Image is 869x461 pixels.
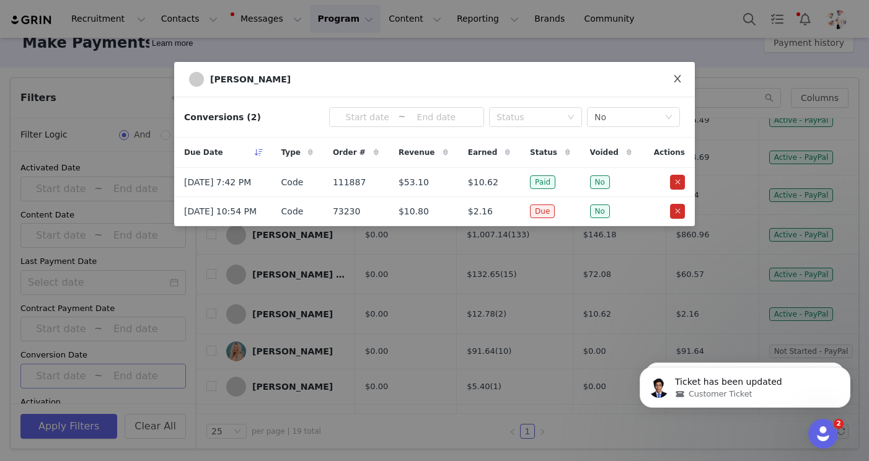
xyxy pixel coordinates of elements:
span: Due [530,204,555,218]
span: Due Date [184,147,223,158]
span: 73230 [333,205,361,218]
div: [PERSON_NAME] [210,74,291,84]
span: No [590,175,610,189]
article: Conversions [174,97,695,226]
div: Conversions (2) [184,111,261,124]
input: Start date [337,110,398,124]
iframe: Intercom notifications message [621,341,869,428]
input: End date [405,110,467,124]
iframe: Intercom live chat [808,419,838,449]
i: icon: close [673,74,682,84]
span: $53.10 [399,176,429,189]
div: No [594,108,606,126]
div: Actions [642,139,695,165]
span: Status [530,147,557,158]
span: Voided [590,147,619,158]
span: Type [281,147,301,158]
span: 2 [834,419,844,429]
span: Revenue [399,147,435,158]
span: Order # [333,147,366,158]
div: Status [496,111,561,123]
span: Earned [468,147,497,158]
span: [DATE] 7:42 PM [184,176,251,189]
i: icon: down [567,113,575,122]
span: $10.80 [399,205,429,218]
span: Paid [530,175,555,189]
span: $2.16 [468,205,493,218]
span: $10.62 [468,176,498,189]
span: Code [281,176,304,189]
span: [DATE] 10:54 PM [184,205,257,218]
a: [PERSON_NAME] [189,72,291,87]
span: Code [281,205,304,218]
button: Close [660,62,695,97]
span: 111887 [333,176,366,189]
span: No [590,204,610,218]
